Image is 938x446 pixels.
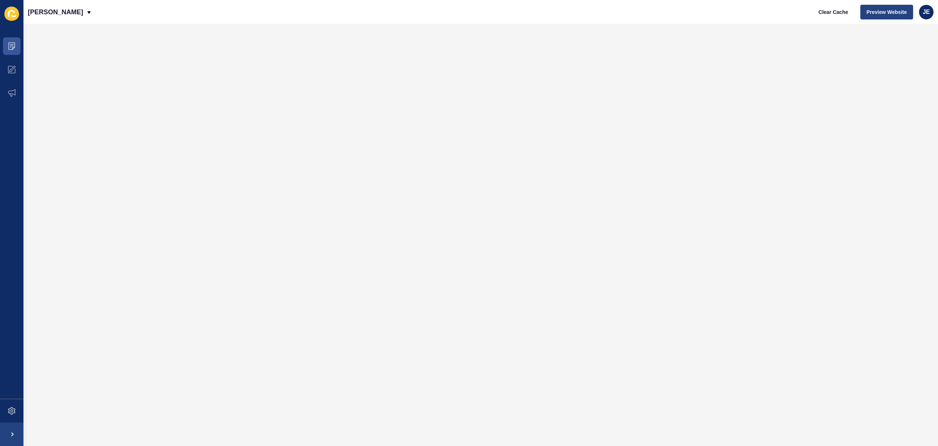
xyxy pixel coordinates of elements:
[867,8,907,16] span: Preview Website
[28,3,83,21] p: [PERSON_NAME]
[819,8,848,16] span: Clear Cache
[860,5,913,19] button: Preview Website
[923,8,930,16] span: JE
[812,5,854,19] button: Clear Cache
